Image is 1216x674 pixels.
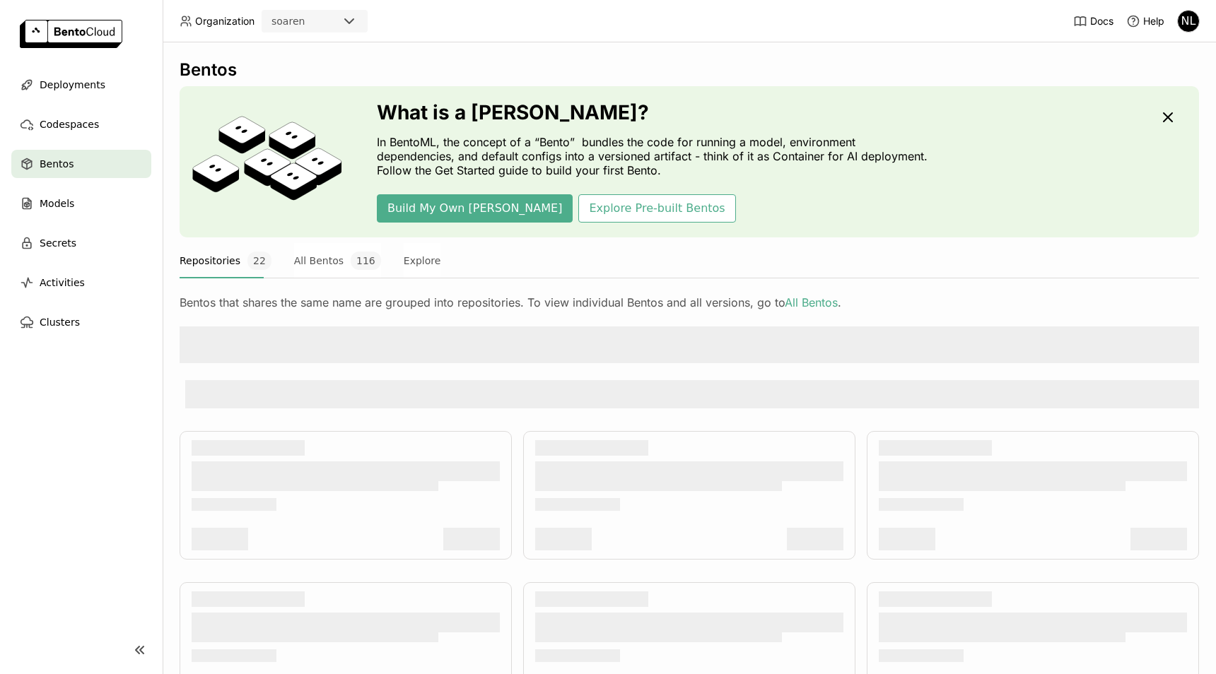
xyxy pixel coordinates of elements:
a: Docs [1073,14,1113,28]
a: All Bentos [785,295,838,309]
a: Clusters [11,308,151,336]
span: 22 [247,252,271,270]
button: Repositories [180,243,271,278]
h3: What is a [PERSON_NAME]? [377,101,935,124]
span: Bentos [40,155,74,172]
div: Bentos that shares the same name are grouped into repositories. To view individual Bentos and all... [180,295,1199,309]
span: Deployments [40,76,105,93]
div: Bentos [180,59,1199,81]
p: In BentoML, the concept of a “Bento” bundles the code for running a model, environment dependenci... [377,135,935,177]
a: Secrets [11,229,151,257]
a: Activities [11,268,151,297]
div: Nhan Le [1177,10,1200,32]
a: Deployments [11,71,151,99]
span: Help [1143,15,1164,28]
span: Secrets [40,235,76,252]
button: Explore [404,243,441,278]
div: NL [1178,11,1199,32]
span: Clusters [40,314,80,331]
span: 116 [351,252,381,270]
span: Codespaces [40,116,99,133]
a: Codespaces [11,110,151,138]
span: Activities [40,274,85,291]
div: Help [1126,14,1164,28]
a: Models [11,189,151,218]
span: Models [40,195,74,212]
img: cover onboarding [191,115,343,208]
button: All Bentos [294,243,381,278]
span: Organization [195,15,255,28]
button: Build My Own [PERSON_NAME] [377,194,573,223]
img: logo [20,20,122,48]
button: Explore Pre-built Bentos [578,194,735,223]
a: Bentos [11,150,151,178]
input: Selected soaren. [306,15,308,29]
div: soaren [271,14,305,28]
span: Docs [1090,15,1113,28]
